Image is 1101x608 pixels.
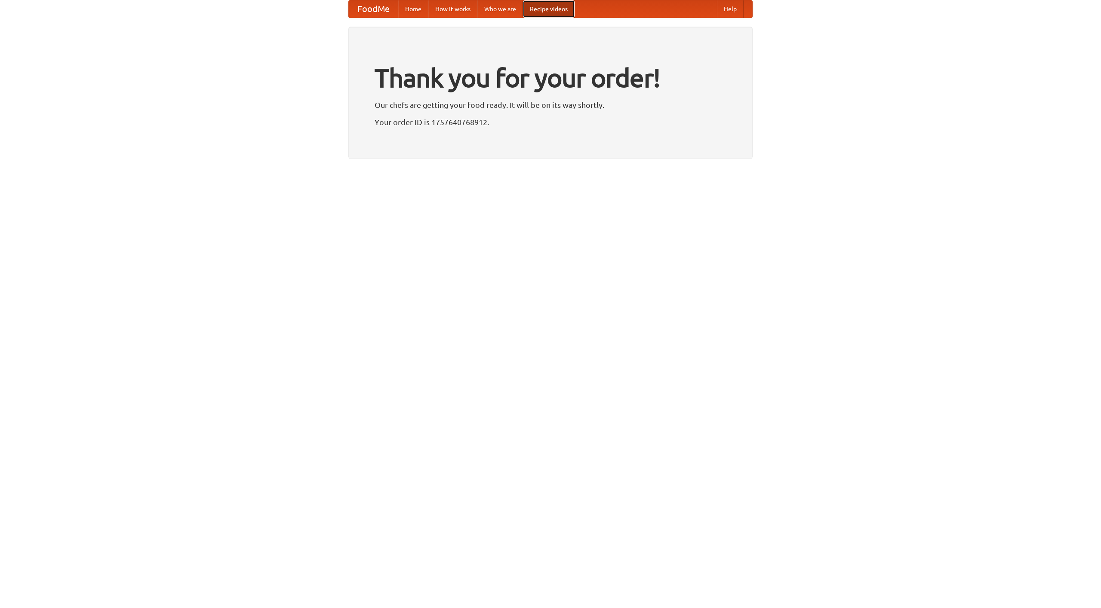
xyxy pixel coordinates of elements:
a: Recipe videos [523,0,575,18]
p: Our chefs are getting your food ready. It will be on its way shortly. [375,98,726,111]
a: FoodMe [349,0,398,18]
a: Who we are [477,0,523,18]
a: Home [398,0,428,18]
a: How it works [428,0,477,18]
a: Help [717,0,744,18]
h1: Thank you for your order! [375,57,726,98]
p: Your order ID is 1757640768912. [375,116,726,128]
